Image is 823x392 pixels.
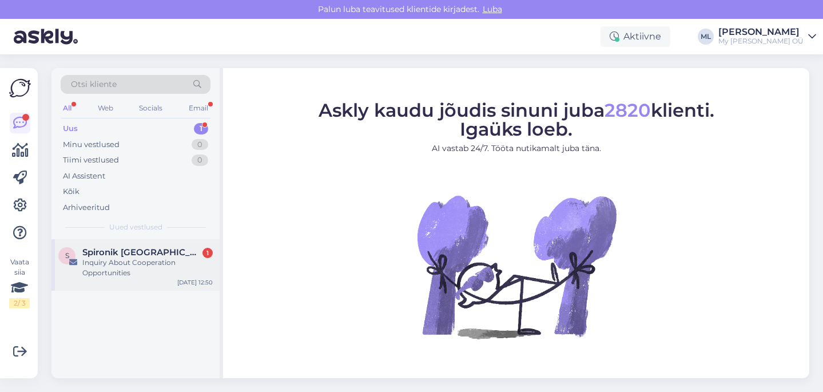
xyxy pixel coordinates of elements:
[605,98,651,121] span: 2820
[192,155,208,166] div: 0
[601,26,670,47] div: Aktiivne
[194,123,208,134] div: 1
[319,98,714,140] span: Askly kaudu jõudis sinuni juba klienti. Igaüks loeb.
[9,257,30,308] div: Vaata siia
[65,251,69,260] span: S
[82,247,201,258] span: Spironik Poland
[63,155,119,166] div: Tiimi vestlused
[63,202,110,213] div: Arhiveeritud
[63,171,105,182] div: AI Assistent
[82,258,213,278] div: Inquiry About Cooperation Opportunities
[63,139,120,151] div: Minu vestlused
[61,101,74,116] div: All
[177,278,213,287] div: [DATE] 12:50
[9,77,31,99] img: Askly Logo
[698,29,714,45] div: ML
[63,186,79,197] div: Kõik
[479,4,506,14] span: Luba
[9,298,30,308] div: 2 / 3
[137,101,165,116] div: Socials
[71,78,117,90] span: Otsi kliente
[414,163,619,369] img: No Chat active
[202,248,213,258] div: 1
[96,101,116,116] div: Web
[186,101,210,116] div: Email
[718,27,804,37] div: [PERSON_NAME]
[718,27,816,46] a: [PERSON_NAME]My [PERSON_NAME] OÜ
[192,139,208,151] div: 0
[109,222,162,232] span: Uued vestlused
[63,123,78,134] div: Uus
[319,142,714,154] p: AI vastab 24/7. Tööta nutikamalt juba täna.
[718,37,804,46] div: My [PERSON_NAME] OÜ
